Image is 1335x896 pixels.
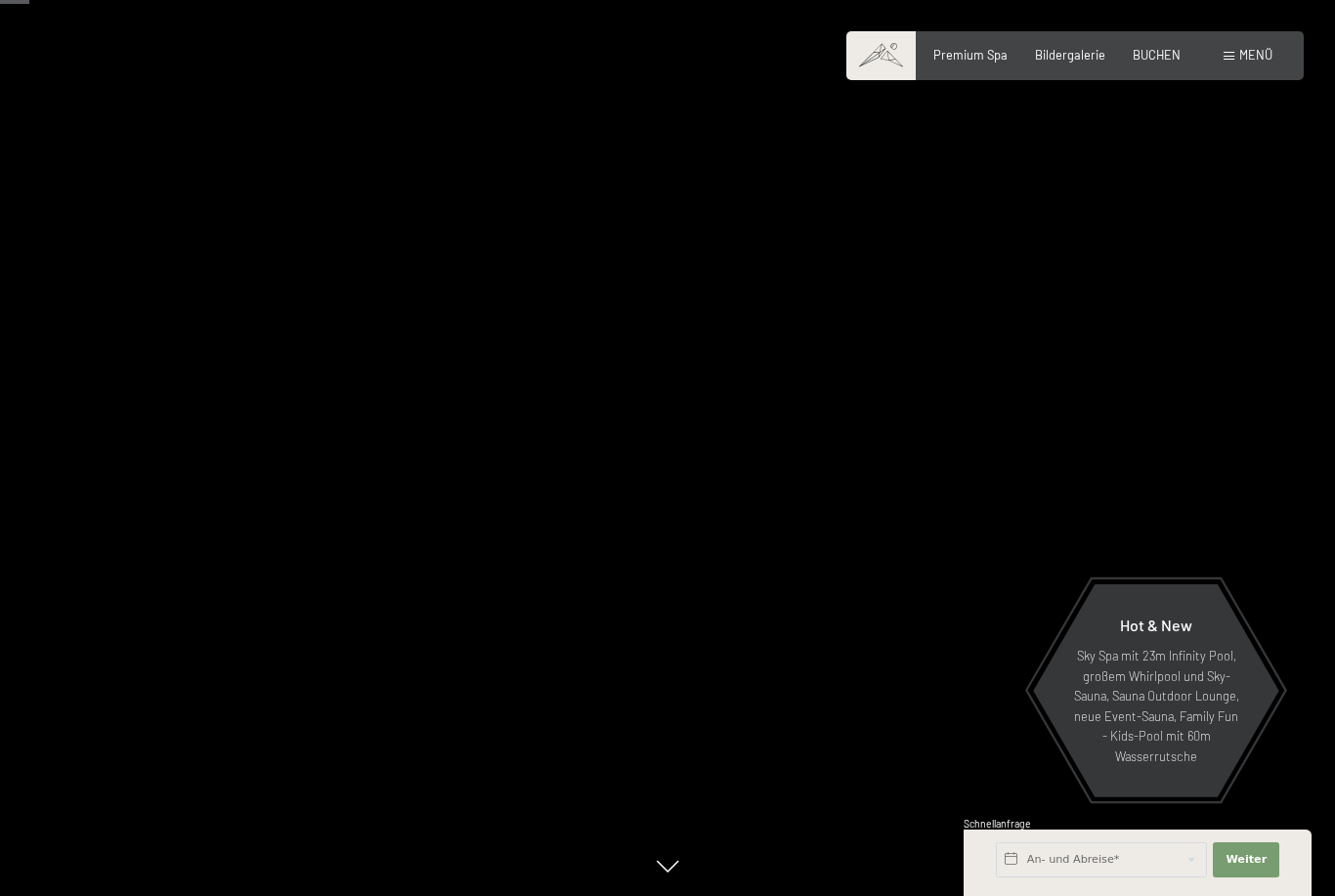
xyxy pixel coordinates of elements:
[1226,852,1267,868] span: Weiter
[1213,842,1279,877] button: Weiter
[1133,47,1181,63] a: BUCHEN
[1071,646,1241,766] p: Sky Spa mit 23m Infinity Pool, großem Whirlpool und Sky-Sauna, Sauna Outdoor Lounge, neue Event-S...
[1239,47,1272,63] span: Menü
[964,818,1031,830] span: Schnellanfrage
[1120,616,1192,634] span: Hot & New
[1032,583,1280,798] a: Hot & New Sky Spa mit 23m Infinity Pool, großem Whirlpool und Sky-Sauna, Sauna Outdoor Lounge, ne...
[933,47,1008,63] a: Premium Spa
[1035,47,1105,63] a: Bildergalerie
